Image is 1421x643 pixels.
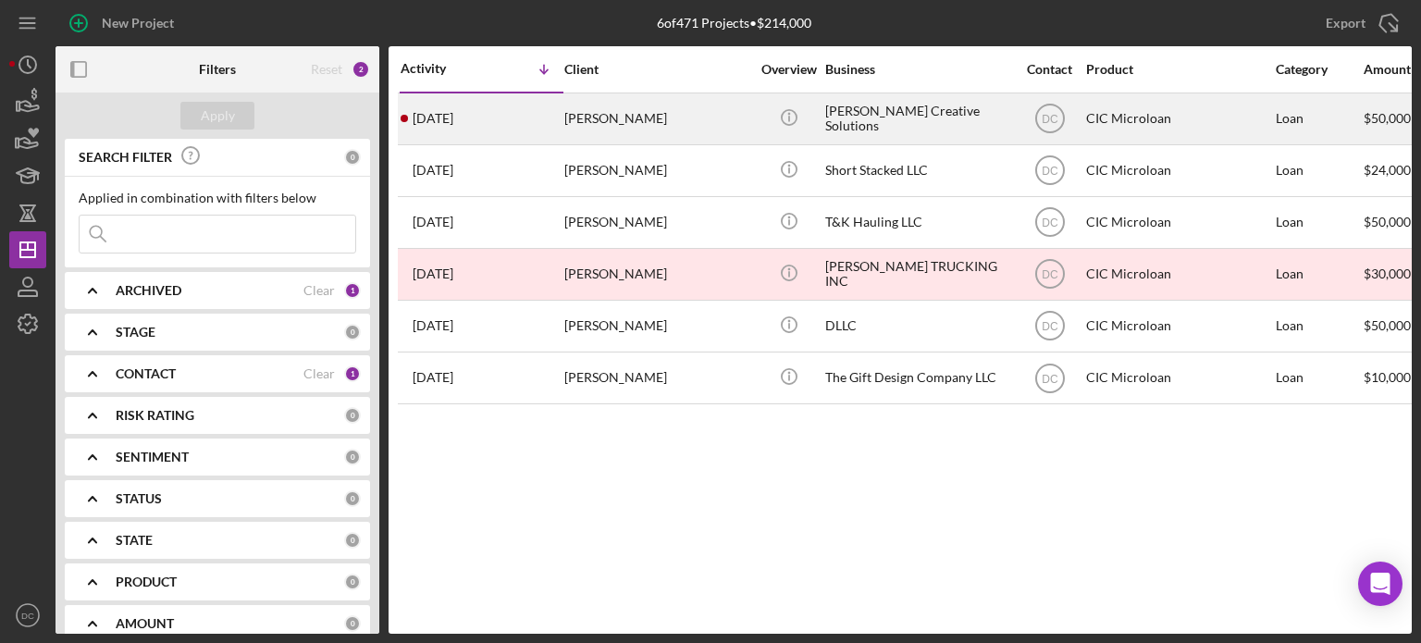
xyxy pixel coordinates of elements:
[344,324,361,340] div: 0
[1276,94,1362,143] div: Loan
[1042,113,1058,126] text: DC
[116,450,189,464] b: SENTIMENT
[825,198,1010,247] div: T&K Hauling LLC
[401,61,482,76] div: Activity
[102,5,174,42] div: New Project
[352,60,370,79] div: 2
[1276,198,1362,247] div: Loan
[825,302,1010,351] div: DLLC
[199,62,236,77] b: Filters
[564,146,749,195] div: [PERSON_NAME]
[1042,320,1058,333] text: DC
[1086,302,1271,351] div: CIC Microloan
[79,150,172,165] b: SEARCH FILTER
[413,111,453,126] time: 2025-08-12 21:42
[344,615,361,632] div: 0
[344,449,361,465] div: 0
[1086,146,1271,195] div: CIC Microloan
[116,325,155,340] b: STAGE
[564,302,749,351] div: [PERSON_NAME]
[564,198,749,247] div: [PERSON_NAME]
[1042,372,1058,385] text: DC
[1358,562,1402,606] div: Open Intercom Messenger
[1042,216,1058,229] text: DC
[657,16,811,31] div: 6 of 471 Projects • $214,000
[564,250,749,299] div: [PERSON_NAME]
[413,215,453,229] time: 2025-07-16 14:18
[1086,250,1271,299] div: CIC Microloan
[1015,62,1084,77] div: Contact
[344,365,361,382] div: 1
[413,370,453,385] time: 2025-02-04 16:07
[564,94,749,143] div: [PERSON_NAME]
[311,62,342,77] div: Reset
[79,191,356,205] div: Applied in combination with filters below
[116,533,153,548] b: STATE
[413,266,453,281] time: 2025-07-14 14:57
[1276,146,1362,195] div: Loan
[825,94,1010,143] div: [PERSON_NAME] Creative Solutions
[1276,62,1362,77] div: Category
[825,250,1010,299] div: [PERSON_NAME] TRUCKING INC
[1326,5,1365,42] div: Export
[201,102,235,130] div: Apply
[1276,302,1362,351] div: Loan
[116,491,162,506] b: STATUS
[825,62,1010,77] div: Business
[56,5,192,42] button: New Project
[413,163,453,178] time: 2025-07-28 19:42
[21,611,34,621] text: DC
[116,616,174,631] b: AMOUNT
[564,62,749,77] div: Client
[344,149,361,166] div: 0
[116,366,176,381] b: CONTACT
[1086,353,1271,402] div: CIC Microloan
[564,353,749,402] div: [PERSON_NAME]
[9,597,46,634] button: DC
[344,490,361,507] div: 0
[344,532,361,549] div: 0
[344,282,361,299] div: 1
[413,318,453,333] time: 2025-07-08 21:46
[344,407,361,424] div: 0
[116,575,177,589] b: PRODUCT
[825,146,1010,195] div: Short Stacked LLC
[1042,268,1058,281] text: DC
[303,366,335,381] div: Clear
[303,283,335,298] div: Clear
[116,283,181,298] b: ARCHIVED
[180,102,254,130] button: Apply
[1086,198,1271,247] div: CIC Microloan
[1276,353,1362,402] div: Loan
[754,62,823,77] div: Overview
[344,574,361,590] div: 0
[1307,5,1412,42] button: Export
[116,408,194,423] b: RISK RATING
[1276,250,1362,299] div: Loan
[825,353,1010,402] div: The Gift Design Company LLC
[1086,94,1271,143] div: CIC Microloan
[1086,62,1271,77] div: Product
[1042,165,1058,178] text: DC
